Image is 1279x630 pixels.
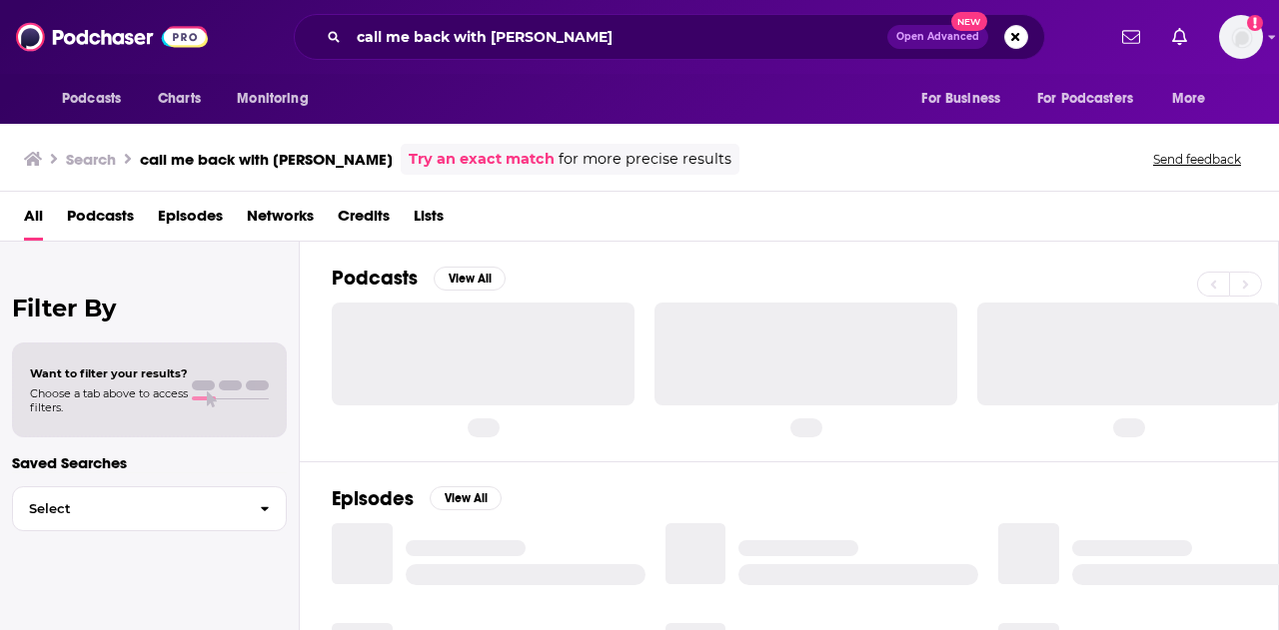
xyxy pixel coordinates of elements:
span: Monitoring [237,85,308,113]
input: Search podcasts, credits, & more... [349,21,887,53]
span: Want to filter your results? [30,366,188,380]
h2: Episodes [332,486,414,511]
a: Credits [338,200,390,241]
span: More [1172,85,1206,113]
a: Show notifications dropdown [1114,20,1148,54]
span: Podcasts [62,85,121,113]
svg: Add a profile image [1247,15,1263,31]
img: User Profile [1219,15,1263,59]
button: Open AdvancedNew [887,25,988,49]
span: Logged in as gabrielle.gantz [1219,15,1263,59]
span: New [951,12,987,31]
a: EpisodesView All [332,486,502,511]
div: Search podcasts, credits, & more... [294,14,1045,60]
a: Episodes [158,200,223,241]
span: Choose a tab above to access filters. [30,386,188,414]
button: open menu [1158,80,1231,118]
a: Podcasts [67,200,134,241]
button: open menu [907,80,1025,118]
a: Charts [145,80,213,118]
a: Networks [247,200,314,241]
h3: call me back with [PERSON_NAME] [140,150,393,169]
span: Select [13,502,244,515]
a: Try an exact match [409,148,555,171]
h2: Filter By [12,294,287,322]
h3: Search [66,150,116,169]
a: Show notifications dropdown [1164,20,1195,54]
span: Open Advanced [896,32,979,42]
p: Saved Searches [12,453,287,472]
a: PodcastsView All [332,266,506,291]
button: View All [434,267,506,291]
a: All [24,200,43,241]
button: open menu [223,80,334,118]
button: Select [12,486,287,531]
button: Send feedback [1147,151,1247,168]
button: open menu [48,80,147,118]
a: Lists [414,200,444,241]
h2: Podcasts [332,266,418,291]
img: Podchaser - Follow, Share and Rate Podcasts [16,18,208,56]
span: For Business [921,85,1000,113]
button: Show profile menu [1219,15,1263,59]
span: for more precise results [559,148,731,171]
button: View All [430,486,502,510]
span: Charts [158,85,201,113]
button: open menu [1024,80,1162,118]
span: For Podcasters [1037,85,1133,113]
